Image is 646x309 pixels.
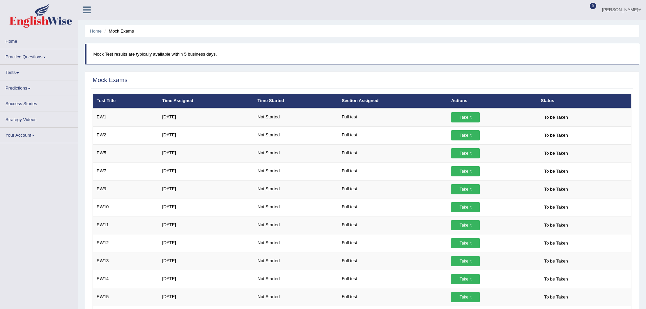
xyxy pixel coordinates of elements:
[254,216,338,234] td: Not Started
[541,112,571,122] span: To be Taken
[93,144,159,162] td: EW5
[254,198,338,216] td: Not Started
[451,292,480,302] a: Take it
[541,202,571,212] span: To be Taken
[93,162,159,180] td: EW7
[451,130,480,140] a: Take it
[93,126,159,144] td: EW2
[541,130,571,140] span: To be Taken
[338,94,448,108] th: Section Assigned
[338,288,448,306] td: Full test
[158,288,254,306] td: [DATE]
[541,166,571,176] span: To be Taken
[254,180,338,198] td: Not Started
[93,234,159,252] td: EW12
[0,80,78,94] a: Predictions
[158,94,254,108] th: Time Assigned
[451,256,480,266] a: Take it
[451,166,480,176] a: Take it
[93,108,159,127] td: EW1
[338,144,448,162] td: Full test
[254,288,338,306] td: Not Started
[254,252,338,270] td: Not Started
[103,28,134,34] li: Mock Exams
[254,162,338,180] td: Not Started
[541,184,571,194] span: To be Taken
[93,51,632,57] p: Mock Test results are typically available within 5 business days.
[158,252,254,270] td: [DATE]
[93,288,159,306] td: EW15
[93,94,159,108] th: Test Title
[338,198,448,216] td: Full test
[338,126,448,144] td: Full test
[0,112,78,125] a: Strategy Videos
[254,144,338,162] td: Not Started
[158,270,254,288] td: [DATE]
[0,34,78,47] a: Home
[158,180,254,198] td: [DATE]
[93,252,159,270] td: EW13
[254,108,338,127] td: Not Started
[537,94,631,108] th: Status
[254,234,338,252] td: Not Started
[93,77,128,84] h2: Mock Exams
[0,96,78,109] a: Success Stories
[451,220,480,230] a: Take it
[158,126,254,144] td: [DATE]
[93,198,159,216] td: EW10
[93,216,159,234] td: EW11
[158,234,254,252] td: [DATE]
[541,274,571,284] span: To be Taken
[338,108,448,127] td: Full test
[158,144,254,162] td: [DATE]
[338,270,448,288] td: Full test
[541,148,571,158] span: To be Taken
[541,220,571,230] span: To be Taken
[338,162,448,180] td: Full test
[451,238,480,248] a: Take it
[338,216,448,234] td: Full test
[447,94,537,108] th: Actions
[93,270,159,288] td: EW14
[451,148,480,158] a: Take it
[541,238,571,248] span: To be Taken
[338,180,448,198] td: Full test
[90,28,102,34] a: Home
[158,198,254,216] td: [DATE]
[0,128,78,141] a: Your Account
[451,112,480,122] a: Take it
[254,270,338,288] td: Not Started
[158,108,254,127] td: [DATE]
[254,94,338,108] th: Time Started
[93,180,159,198] td: EW9
[541,256,571,266] span: To be Taken
[0,49,78,62] a: Practice Questions
[451,274,480,284] a: Take it
[158,162,254,180] td: [DATE]
[338,234,448,252] td: Full test
[451,202,480,212] a: Take it
[451,184,480,194] a: Take it
[158,216,254,234] td: [DATE]
[541,292,571,302] span: To be Taken
[254,126,338,144] td: Not Started
[338,252,448,270] td: Full test
[0,65,78,78] a: Tests
[590,3,596,9] span: 0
